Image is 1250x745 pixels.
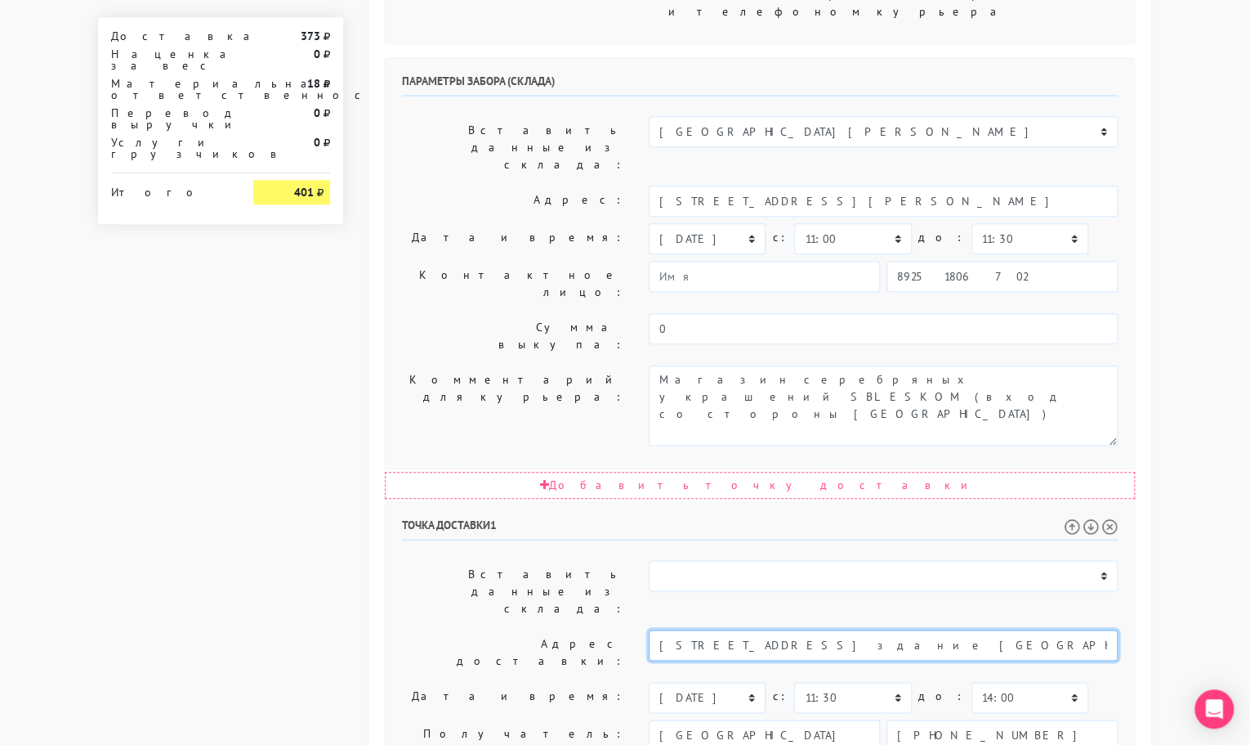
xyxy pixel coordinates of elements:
[307,76,320,91] strong: 18
[99,30,241,42] div: Доставка
[294,185,314,200] strong: 401
[390,186,636,217] label: Адрес:
[301,29,320,43] strong: 373
[314,135,320,150] strong: 0
[99,48,241,71] div: Наценка за вес
[314,47,320,61] strong: 0
[390,116,636,179] label: Вставить данные из склада:
[772,223,788,252] label: c:
[99,107,241,130] div: Перевод выручки
[390,313,636,359] label: Сумма выкупа:
[390,682,636,713] label: Дата и время:
[390,630,636,675] label: Адрес доставки:
[1194,689,1234,729] div: Open Intercom Messenger
[649,261,880,292] input: Имя
[402,518,1118,541] h6: Точка доставки
[111,180,229,198] div: Итого
[772,682,788,711] label: c:
[390,560,636,623] label: Вставить данные из склада:
[314,105,320,120] strong: 0
[886,261,1118,292] input: Телефон
[918,682,965,711] label: до:
[99,137,241,159] div: Услуги грузчиков
[390,261,636,307] label: Контактное лицо:
[390,366,636,446] label: Комментарий для курьера:
[99,78,241,101] div: Материальная ответственность
[385,472,1135,499] div: Добавить точку доставки
[390,223,636,254] label: Дата и время:
[918,223,965,252] label: до:
[490,518,497,532] span: 1
[402,74,1118,96] h6: Параметры забора (склада)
